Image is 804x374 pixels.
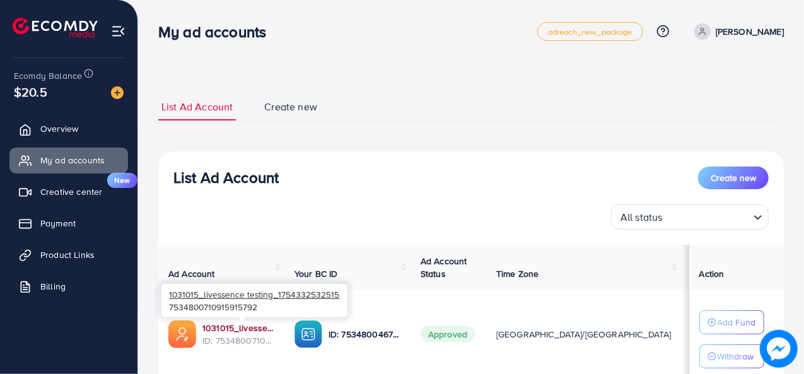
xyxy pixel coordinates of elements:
span: $20.5 [14,83,47,101]
a: [PERSON_NAME] [689,23,784,40]
span: 1031015_livessence testing_1754332532515 [169,288,339,300]
img: ic-ads-acc.e4c84228.svg [168,320,196,348]
button: Withdraw [699,344,764,368]
img: ic-ba-acc.ded83a64.svg [294,320,322,348]
input: Search for option [667,206,749,226]
span: Billing [40,280,66,293]
span: Product Links [40,248,95,261]
a: Overview [9,116,128,141]
span: Creative center [40,185,102,198]
h3: My ad accounts [158,23,276,41]
a: My ad accounts [9,148,128,173]
a: Billing [9,274,128,299]
button: Create new [698,167,769,189]
span: My ad accounts [40,154,105,167]
span: ID: 7534800710915915792 [202,334,274,347]
img: logo [13,18,98,37]
a: Product Links [9,242,128,267]
span: Ad Account Status [421,255,467,280]
h3: List Ad Account [173,168,279,187]
span: Time Zone [496,267,539,280]
span: Your BC ID [294,267,338,280]
p: [PERSON_NAME] [716,24,784,39]
span: Overview [40,122,78,135]
span: Create new [264,100,317,114]
span: New [107,173,137,188]
span: Approved [421,326,475,342]
p: Add Fund [718,315,756,330]
span: List Ad Account [161,100,233,114]
p: Withdraw [718,349,754,364]
a: Payment [9,211,128,236]
p: ID: 7534800467637944336 [329,327,400,342]
span: [GEOGRAPHIC_DATA]/[GEOGRAPHIC_DATA] [496,328,672,341]
div: Search for option [611,204,769,230]
span: Ecomdy Balance [14,69,82,82]
span: Payment [40,217,76,230]
div: 7534800710915915792 [161,284,347,317]
span: adreach_new_package [548,28,632,36]
a: 1031015_livessence testing_1754332532515 [202,322,274,334]
a: adreach_new_package [537,22,643,41]
img: image [111,86,124,99]
img: image [760,330,798,368]
span: Ad Account [168,267,215,280]
img: menu [111,24,125,38]
button: Add Fund [699,310,764,334]
span: All status [618,208,665,226]
span: Create new [711,172,756,184]
a: Creative centerNew [9,179,128,204]
span: Action [699,267,725,280]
